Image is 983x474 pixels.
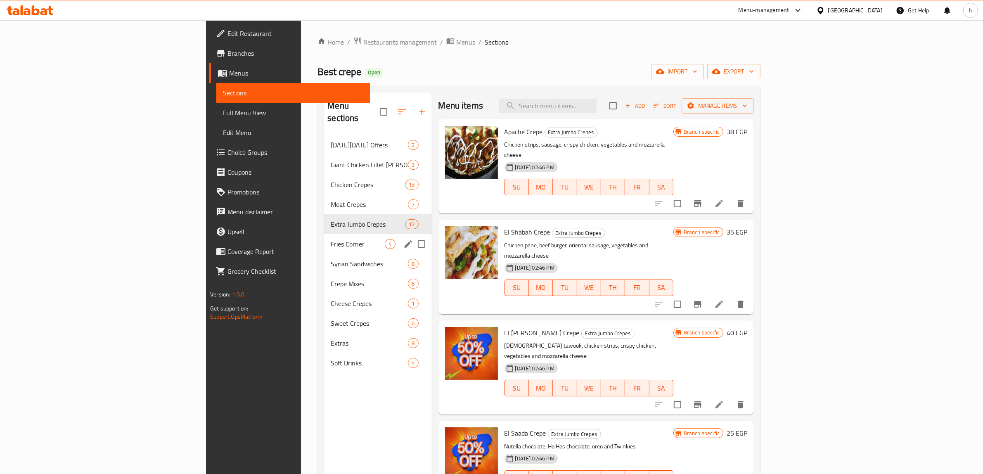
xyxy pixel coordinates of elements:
[324,313,431,333] div: Sweet Crepes6
[545,128,598,137] div: Extra Jumbo Crepes
[408,299,418,308] div: items
[545,128,597,137] span: Extra Jumbo Crepes
[210,311,263,322] a: Support.OpsPlatform
[209,63,370,83] a: Menus
[828,6,883,15] div: [GEOGRAPHIC_DATA]
[505,140,673,160] p: Chicken strips, sausage, crispy chicken, vegetables and mozzarella cheese
[408,161,418,169] span: 3
[440,37,443,47] li: /
[331,219,405,229] span: Extra Jumbo Crepes
[727,126,747,137] h6: 38 EGP
[680,329,723,337] span: Branch specific
[446,37,475,47] a: Menus
[324,155,431,175] div: Giant Chicken Fillet [PERSON_NAME] Sandwiches3
[408,300,418,308] span: 1
[331,239,385,249] span: Fries Corner
[331,338,408,348] div: Extras
[365,69,384,76] span: Open
[688,294,708,314] button: Branch-specific-item
[653,282,670,294] span: SA
[408,140,418,150] div: items
[625,380,649,396] button: FR
[505,441,673,452] p: Nutella chocolate, Ho Hos chocolate, oreo and Twinkies
[680,429,723,437] span: Branch specific
[209,162,370,182] a: Coupons
[622,100,648,112] span: Add item
[553,280,577,296] button: TU
[731,395,751,415] button: delete
[580,282,598,294] span: WE
[353,37,437,47] a: Restaurants management
[324,254,431,274] div: Syrian Sandwiches8
[456,37,475,47] span: Menus
[209,261,370,281] a: Grocery Checklist
[505,226,550,238] span: El Shabah Crepe
[408,359,418,367] span: 4
[485,37,508,47] span: Sections
[529,280,553,296] button: MO
[601,179,625,195] button: TH
[408,160,418,170] div: items
[553,380,577,396] button: TU
[512,264,558,272] span: [DATE] 02:46 PM
[445,327,498,380] img: El Akeel Crepe
[628,382,646,394] span: FR
[622,100,648,112] button: Add
[385,240,395,248] span: 4
[532,282,550,294] span: MO
[601,380,625,396] button: TH
[552,228,605,238] span: Extra Jumbo Crepes
[604,382,622,394] span: TH
[363,37,437,47] span: Restaurants management
[331,318,408,328] div: Sweet Crepes
[405,220,418,228] span: 12
[548,429,601,439] span: Extra Jumbo Crepes
[556,382,573,394] span: TU
[604,282,622,294] span: TH
[654,101,676,111] span: Sort
[331,358,408,368] span: Soft Drinks
[529,380,553,396] button: MO
[680,228,723,236] span: Branch specific
[405,181,418,189] span: 15
[209,242,370,261] a: Coverage Report
[324,274,431,294] div: Crepe Mixes6
[969,6,972,15] span: h
[714,299,724,309] a: Edit menu item
[227,246,364,256] span: Coverage Report
[532,382,550,394] span: MO
[331,259,408,269] span: Syrian Sandwiches
[331,180,405,190] span: Chicken Crepes
[209,142,370,162] a: Choice Groups
[324,353,431,373] div: Soft Drinks4
[625,179,649,195] button: FR
[688,194,708,213] button: Branch-specific-item
[402,238,415,250] button: edit
[324,333,431,353] div: Extras8
[580,382,598,394] span: WE
[512,365,558,372] span: [DATE] 02:46 PM
[648,100,682,112] span: Sort items
[577,380,601,396] button: WE
[478,37,481,47] li: /
[505,240,673,261] p: Chicken pane, beef burger, oriental sausage, vegetables and mozzarella cheese
[628,282,646,294] span: FR
[669,195,686,212] span: Select to update
[324,234,431,254] div: Fries Corner4edit
[412,102,432,122] button: Add section
[405,180,418,190] div: items
[651,64,704,79] button: import
[324,132,431,376] nav: Menu sections
[669,296,686,313] span: Select to update
[229,68,364,78] span: Menus
[649,280,673,296] button: SA
[624,101,646,111] span: Add
[505,126,543,138] span: Apache Crepe
[324,214,431,234] div: Extra Jumbo Crepes12
[408,141,418,149] span: 2
[739,5,789,15] div: Menu-management
[577,280,601,296] button: WE
[688,395,708,415] button: Branch-specific-item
